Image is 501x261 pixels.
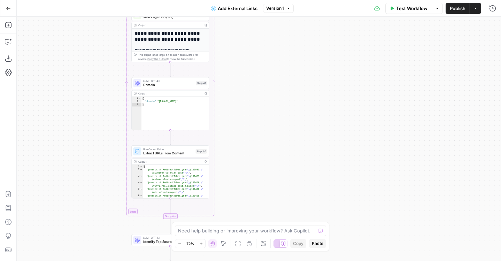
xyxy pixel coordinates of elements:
div: 3 [132,103,141,106]
button: Publish [446,3,470,14]
div: Step 40 [195,149,207,154]
div: This output is too large & has been abbreviated for review. to view the full content. [138,53,207,61]
span: Identify Top Sources [143,239,194,244]
span: Publish [450,5,465,12]
span: Copy the output [147,57,167,61]
g: Edge from step_41 to step_40 [170,130,171,145]
div: 6 [132,194,143,201]
span: Toggle code folding, row 6 [140,194,142,197]
span: LLM · GPT-4.1 [143,236,194,240]
span: Toggle code folding, row 5 [140,188,142,191]
span: Domain [143,82,194,87]
span: 72% [186,241,194,246]
span: Version 1 [266,5,284,11]
div: Output [138,23,201,28]
div: 1 [132,97,141,100]
g: Edge from step_39 to step_41 [170,62,171,77]
g: Edge from step_38-iteration-end to step_42 [170,219,171,233]
button: Test Workflow [385,3,432,14]
div: 2 [132,100,141,103]
div: Complete [131,214,209,219]
div: Output [138,160,201,164]
span: Toggle code folding, rows 1 through 3 [138,97,141,100]
div: Step 39 [196,13,207,17]
div: 1 [132,165,143,168]
button: Copy [290,239,306,248]
div: LLM · GPT-4.1Identify Top SourcesStep 42 [131,234,209,246]
div: Complete [163,214,177,219]
span: Toggle code folding, row 4 [140,181,142,184]
div: 2 [132,168,143,175]
span: LLM · GPT-4.1 [143,79,194,83]
button: Version 1 [263,4,294,13]
button: Paste [309,239,326,248]
span: Toggle code folding, row 3 [140,175,142,178]
span: Toggle code folding, rows 1 through 21 [140,165,142,168]
button: Add External Links [207,3,262,14]
span: Paste [312,240,323,247]
div: Step 41 [196,81,207,85]
span: Extract URLs from Content [143,151,194,155]
g: Edge from step_42 to step_31 [170,246,171,261]
div: 3 [132,175,143,181]
span: Copy [293,240,303,247]
div: Output [138,91,201,95]
div: 4 [132,181,143,188]
div: LLM · GPT-4.1DomainStep 41Output{ "domain":"[DOMAIN_NAME]"} [131,77,209,130]
span: Web Page Scraping [143,14,194,19]
span: Run Code · Python [143,147,194,151]
span: Add External Links [218,5,257,12]
span: Toggle code folding, row 2 [140,168,142,171]
div: Run Code · PythonExtract URLs from ContentStep 40Output[ "javascript:RedirectToDesigner\\(101093,... [131,145,209,198]
div: 5 [132,188,143,194]
span: Test Workflow [396,5,427,12]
